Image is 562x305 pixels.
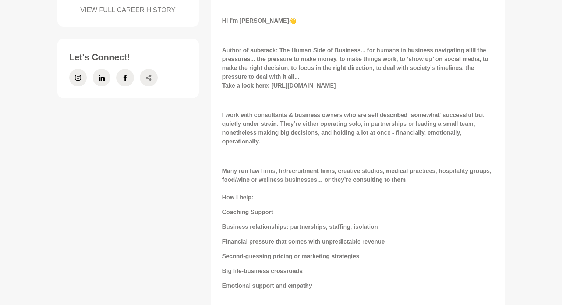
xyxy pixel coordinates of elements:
[69,69,87,86] a: Instagram
[222,112,484,145] strong: I work with consultants & business owners who are self described ‘somewhat’ successful but quietl...
[222,209,273,215] strong: Coaching Support
[69,5,187,15] a: VIEW FULL CAREER HISTORY
[222,168,492,183] strong: Many run law firms, hr/recruitment firms, creative studios, medical practices, hospitality groups...
[222,18,289,24] strong: Hi I'm [PERSON_NAME]
[116,69,134,86] a: Facebook
[222,238,385,245] strong: Financial pressure that comes with unpredictable revenue
[93,69,110,86] a: LinkedIn
[222,253,360,259] strong: Second-guessing pricing or marketing strategies
[140,69,158,86] a: Share
[222,47,488,80] strong: Author of substack: The Human Side of Business... for humans in business navigating allll the pre...
[222,17,493,25] p: 👋
[222,82,336,89] strong: Take a look here: [URL][DOMAIN_NAME]
[222,283,312,289] strong: Emotional support and empathy
[222,268,303,274] strong: Big life-business crossroads
[222,224,378,230] strong: Business relationships: partnerships, staffing, isolation
[69,52,187,63] h3: Let's Connect!
[222,194,254,201] strong: How I help:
